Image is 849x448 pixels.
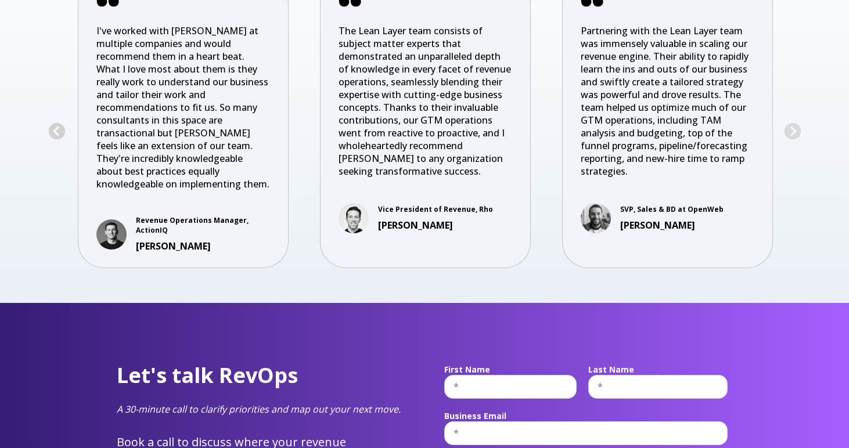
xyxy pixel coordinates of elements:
[444,410,732,422] legend: Business Email
[444,364,588,375] legend: First Name
[339,203,369,233] img: Kevin Dzierzawski
[96,219,127,250] img: Eli Kaufman
[117,361,298,389] span: Let's talk RevOps
[136,216,270,235] p: Revenue Operations Manager, ActionIQ
[339,24,512,190] p: The Lean Layer team consists of subject matter experts that demonstrated an unparalleled depth of...
[96,24,270,203] p: I've worked with [PERSON_NAME] at multiple companies and would recommend them in a heart beat. Wh...
[620,205,724,215] p: SVP, Sales & BD at OpenWeb
[581,24,754,190] p: Partnering with the Lean Layer team was immensely valuable in scaling our revenue engine. Their a...
[620,219,724,232] h3: [PERSON_NAME]
[48,122,66,141] button: Previous
[117,403,401,416] em: A 30-minute call to clarify priorities and map out your next move.
[378,219,493,232] h3: [PERSON_NAME]
[378,205,493,215] p: Vice President of Revenue, Rho
[136,240,270,252] h3: [PERSON_NAME]
[581,203,611,233] img: Joel Bejar
[588,364,732,375] legend: Last Name
[783,122,802,141] button: Next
